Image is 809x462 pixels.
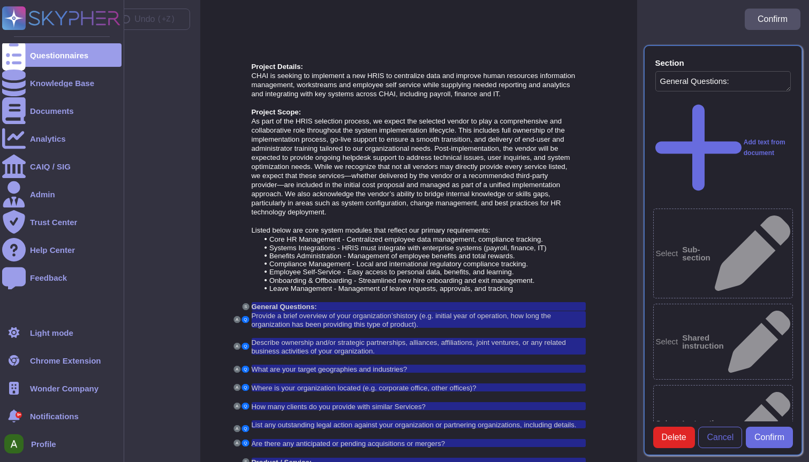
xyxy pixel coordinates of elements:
span: • [264,243,267,252]
span: Project Details: [252,63,303,71]
div: Admin [30,190,55,198]
span: implementation process, go-live support to ensure a smooth transition, and delivery of end-user and [252,135,564,143]
span: collaborative role throughout the system implementation lifecycle. This includes full ownership o... [252,126,565,134]
button: Confirm [745,9,800,30]
a: Chrome Extension [2,349,122,372]
textarea: General Questions: [655,71,791,91]
button: Cancel [698,427,742,448]
span: List any outstanding legal action against your organization or partnering organizations, includin... [252,421,577,429]
span: Core HR Management - Centralized employee data management, compliance tracking. [269,235,543,243]
a: Help Center [2,238,122,261]
span: particularly in areas such as system configuration, change management, and best practices for HR [252,199,561,207]
button: A [233,384,240,391]
button: Undo(+Z) [109,9,190,30]
span: CHAI is seeking to implement a new HRIS to centralize data and improve human resources information [252,72,576,80]
span: administrator training tailored to our organizational needs. Post-implementation, the vendor will be [252,144,558,152]
span: Are there any anticipated or pending acquisitions or mergers? [252,440,445,448]
div: Feedback [30,274,67,282]
button: S [242,303,249,310]
span: How many clients do you provide with similar Services? [252,403,426,411]
b: Instruction [682,419,724,427]
span: • [264,283,267,292]
button: A [233,366,240,373]
span: Leave Management - Management of leave requests, approvals, and tracking [269,284,513,292]
button: A [233,343,240,350]
a: Questionnaires [2,43,122,67]
span: Confirm [758,15,788,24]
span: Wonder Company [30,384,99,392]
span: provider—are included in the initial cost proposal and managed as part of a unified implementation [252,181,561,189]
button: Q [241,384,249,391]
div: Add text from document [655,98,791,197]
div: Help Center [30,246,75,254]
span: Benefits Administration - Management of employee benefits and total rewards. [269,252,515,260]
span: : [314,303,316,311]
span: approach. We also acknowledge the vendor’s ability to bridge internal knowledge or skills gaps, [252,190,550,198]
a: Documents [2,99,122,122]
button: A [233,440,240,446]
span: we expect that these services—whether delivered by the vendor or a recommended third-party [252,172,548,180]
a: Analytics [2,127,122,150]
span: What are your target geographies and industries? [252,365,407,373]
span: Delete [662,433,686,442]
span: Listed below are core system modules that reflect our primary requirements: [252,226,490,234]
div: 9+ [16,412,22,418]
span: • [264,275,267,284]
div: Documents [30,107,74,115]
button: Q [241,440,249,446]
span: Notifications [30,412,79,420]
span: Profile [31,440,56,448]
a: Feedback [2,266,122,289]
a: Admin [2,182,122,206]
span: technology deployment. [252,208,327,216]
a: CAIQ / SIG [2,155,122,178]
span: Cancel [707,433,734,442]
span: management, workstreams and employee self service while supplying needed reporting and analytics [252,81,570,89]
span: • [264,259,267,268]
button: Delete [653,427,695,448]
a: Knowledge Base [2,71,122,95]
kbd: ( +Z) [155,16,178,23]
span: Onboarding & Offboarding - Streamlined new hire onboarding and exit management. [269,276,534,284]
span: Systems Integrations - HRIS must integrate with enterprise systems (payroll, finance, IT) [269,244,547,252]
span: As part of the HRIS selection process, we expect the selected vendor to play a comprehensive and [252,117,562,125]
button: Confirm [746,427,793,448]
a: Trust Center [2,210,122,234]
div: Knowledge Base [30,79,94,87]
div: Analytics [30,135,66,143]
span: optimization needs. While we recognize that not all vendors may directly provide every service li... [252,163,568,171]
button: Q [241,366,249,373]
span: • [264,267,267,276]
button: Q [241,425,249,432]
button: user [2,432,31,456]
b: Sub-section [682,245,710,261]
b: Shared instruction [682,334,724,350]
span: General Questions [252,303,315,311]
span: Undo [134,15,177,24]
div: CAIQ / SIG [30,163,71,171]
span: Provide a brief overview of your organization’shistory (e.g. initial year of operation, how long ... [252,312,551,328]
span: Describe ownership and/or strategic partnerships, alliances, affiliations, joint ventures, or any... [252,338,566,355]
button: A [233,316,240,323]
div: Questionnaires [30,51,88,59]
span: and integrating with key systems across CHAI, including payroll, finance and IT. [252,90,501,98]
span: Where is your organization located (e.g. corporate office, other offices)? [252,384,477,392]
span: expected to provide ongoing helpdesk support to address technical issues, user inquiries, and system [252,153,570,161]
img: user [4,434,24,453]
div: Chrome Extension [30,357,101,365]
div: Select [653,209,793,298]
span: Compliance Management - Local and international regulatory compliance tracking. [269,260,528,268]
span: • [264,251,267,260]
span: Employee Self-Service - Easy access to personal data, benefits, and learning. [269,268,514,276]
button: Q [241,343,249,350]
div: Section [655,59,684,67]
span: Confirm [754,433,784,442]
button: A [233,425,240,432]
button: Q [241,316,249,323]
div: Trust Center [30,218,77,226]
button: A [233,403,240,410]
div: Select [653,385,793,461]
button: Q [241,403,249,410]
span: Project Scope: [252,108,301,116]
span: • [264,234,267,243]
